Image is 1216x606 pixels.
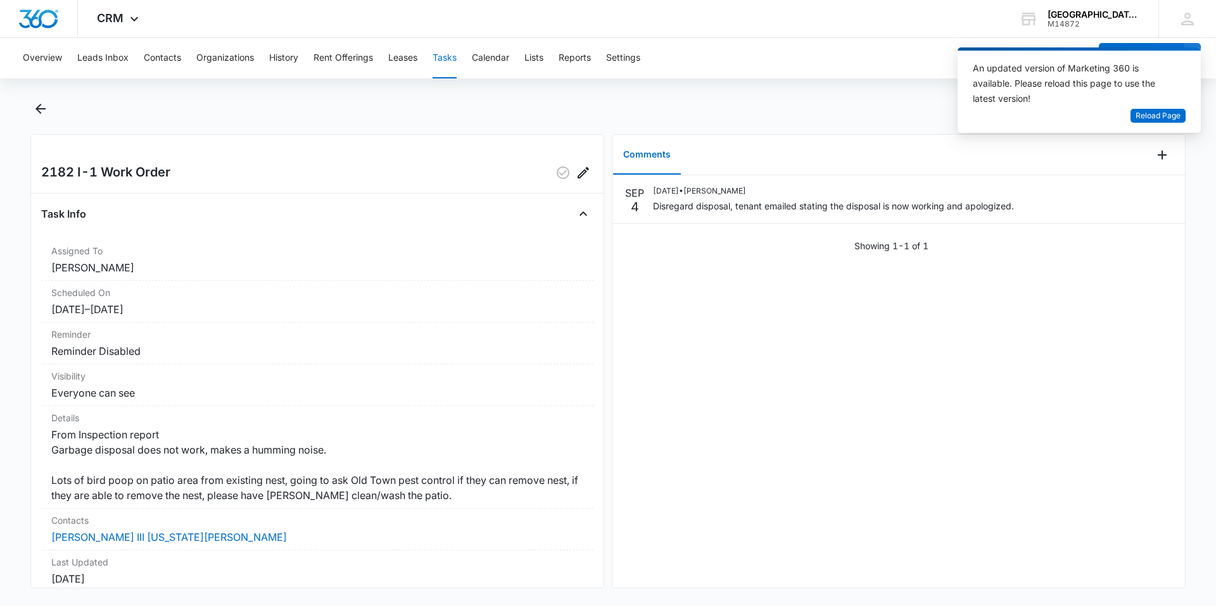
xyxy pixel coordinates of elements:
dd: [DATE] [51,571,583,586]
div: Assigned To[PERSON_NAME] [41,239,593,281]
div: Last Updated[DATE] [41,550,593,592]
button: Leads Inbox [77,38,129,78]
h2: 2182 I-1 Work Order [41,163,170,183]
button: Rent Offerings [313,38,373,78]
dt: Assigned To [51,244,583,257]
dt: Visibility [51,369,583,383]
div: VisibilityEveryone can see [41,364,593,406]
button: Calendar [472,38,509,78]
div: Contacts[PERSON_NAME] III [US_STATE][PERSON_NAME] [41,509,593,550]
dd: [DATE] – [DATE] [51,302,583,317]
dt: Reminder [51,328,583,341]
dt: Scheduled On [51,286,583,299]
div: account id [1048,20,1140,28]
dd: From Inspection report Garbage disposal does not work, makes a humming noise. Lots of bird poop o... [51,427,583,503]
h4: Task Info [41,206,86,221]
button: Comments [613,135,681,175]
button: Leases [388,38,417,78]
div: DetailsFrom Inspection report Garbage disposal does not work, makes a humming noise. Lots of bird... [41,406,593,509]
span: Reload Page [1136,110,1181,122]
div: ReminderReminder Disabled [41,323,593,364]
button: Close [573,204,593,224]
button: Reports [559,38,591,78]
div: An updated version of Marketing 360 is available. Please reload this page to use the latest version! [973,61,1170,106]
button: Settings [606,38,640,78]
p: [DATE] • [PERSON_NAME] [653,185,1014,197]
p: SEP [625,185,644,201]
p: 4 [631,201,639,213]
dt: Details [51,411,583,424]
button: Edit [573,163,593,183]
dt: Last Updated [51,555,583,569]
p: Disregard disposal, tenant emailed stating the disposal is now working and apologized. [653,199,1014,213]
button: Tasks [433,38,457,78]
dd: Reminder Disabled [51,343,583,359]
dd: [PERSON_NAME] [51,260,583,275]
div: account name [1048,9,1140,20]
button: Lists [524,38,543,78]
button: Reload Page [1130,109,1186,123]
button: Contacts [144,38,181,78]
span: CRM [97,11,123,25]
button: Overview [23,38,62,78]
button: History [269,38,298,78]
dt: Contacts [51,514,583,527]
p: Showing 1-1 of 1 [854,239,928,252]
dd: Everyone can see [51,385,583,400]
button: Organizations [196,38,254,78]
div: Scheduled On[DATE]–[DATE] [41,281,593,323]
a: [PERSON_NAME] III [US_STATE][PERSON_NAME] [51,531,287,543]
button: Add Contact [1099,43,1184,73]
button: Add Comment [1152,145,1172,165]
button: Back [30,99,50,119]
